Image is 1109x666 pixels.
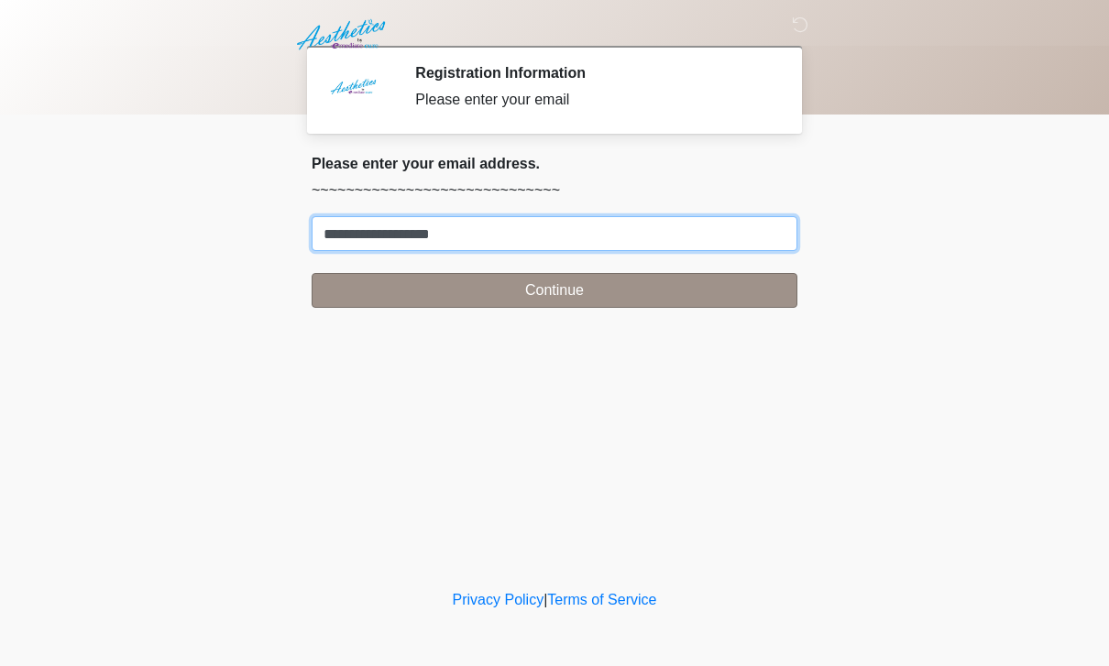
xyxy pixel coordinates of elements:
[547,592,656,607] a: Terms of Service
[415,64,770,82] h2: Registration Information
[453,592,544,607] a: Privacy Policy
[325,64,380,119] img: Agent Avatar
[312,180,797,202] p: ~~~~~~~~~~~~~~~~~~~~~~~~~~~~~
[544,592,547,607] a: |
[312,273,797,308] button: Continue
[415,89,770,111] div: Please enter your email
[293,14,393,56] img: Aesthetics by Emediate Cure Logo
[312,155,797,172] h2: Please enter your email address.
